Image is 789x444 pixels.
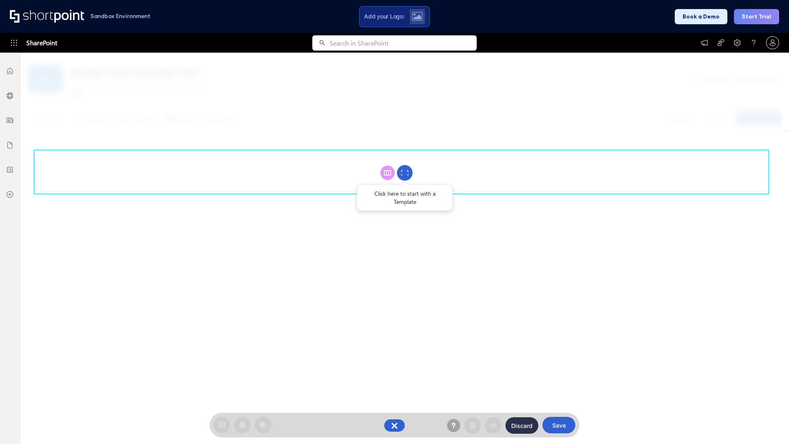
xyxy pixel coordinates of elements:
[26,33,57,53] span: SharePoint
[412,12,422,21] img: Upload logo
[330,35,477,51] input: Search in SharePoint
[734,9,779,24] button: Start Trial
[364,13,404,20] span: Add your Logo:
[748,405,789,444] iframe: Chat Widget
[505,417,538,434] button: Discard
[90,14,150,18] h1: Sandbox Environment
[542,417,575,433] button: Save
[675,9,727,24] button: Book a Demo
